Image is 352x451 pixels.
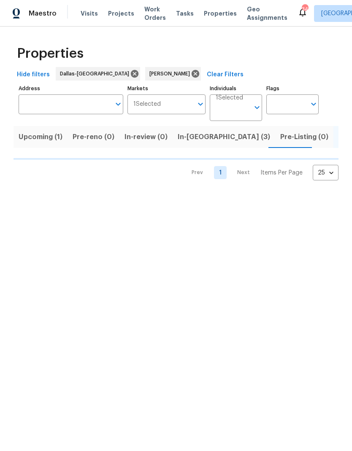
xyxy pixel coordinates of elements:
[19,131,62,143] span: Upcoming (1)
[251,102,263,113] button: Open
[210,86,262,91] label: Individuals
[195,98,206,110] button: Open
[125,131,168,143] span: In-review (0)
[145,67,201,81] div: [PERSON_NAME]
[81,9,98,18] span: Visits
[214,166,227,179] a: Goto page 1
[17,49,84,58] span: Properties
[302,5,308,13] div: 34
[29,9,57,18] span: Maestro
[207,70,244,80] span: Clear Filters
[56,67,140,81] div: Dallas-[GEOGRAPHIC_DATA]
[73,131,114,143] span: Pre-reno (0)
[149,70,193,78] span: [PERSON_NAME]
[176,11,194,16] span: Tasks
[184,165,338,180] nav: Pagination Navigation
[313,162,338,184] div: 25
[108,9,134,18] span: Projects
[266,86,319,91] label: Flags
[247,5,287,22] span: Geo Assignments
[203,67,247,83] button: Clear Filters
[216,94,243,102] span: 1 Selected
[260,169,303,177] p: Items Per Page
[204,9,237,18] span: Properties
[308,98,320,110] button: Open
[178,131,270,143] span: In-[GEOGRAPHIC_DATA] (3)
[19,86,123,91] label: Address
[133,101,161,108] span: 1 Selected
[14,67,53,83] button: Hide filters
[144,5,166,22] span: Work Orders
[60,70,133,78] span: Dallas-[GEOGRAPHIC_DATA]
[127,86,206,91] label: Markets
[112,98,124,110] button: Open
[280,131,328,143] span: Pre-Listing (0)
[17,70,50,80] span: Hide filters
